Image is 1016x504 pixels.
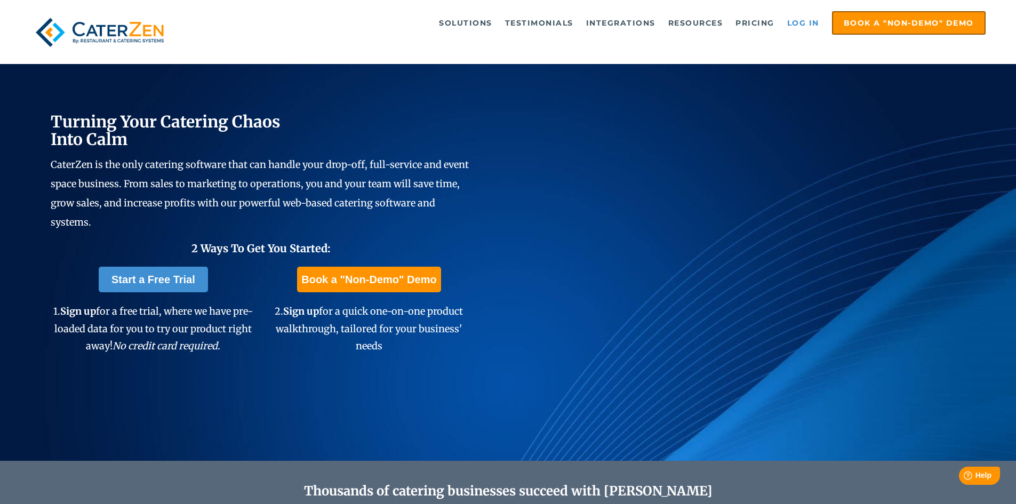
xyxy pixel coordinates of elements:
h2: Thousands of catering businesses succeed with [PERSON_NAME] [102,484,915,499]
em: No credit card required. [113,340,220,352]
a: Resources [663,12,729,34]
img: caterzen [30,11,169,53]
span: Sign up [60,305,96,317]
iframe: Help widget launcher [921,462,1004,492]
span: 1. for a free trial, where we have pre-loaded data for you to try our product right away! [53,305,253,352]
a: Testimonials [500,12,579,34]
a: Integrations [581,12,661,34]
a: Book a "Non-Demo" Demo [832,11,986,35]
a: Pricing [730,12,780,34]
a: Log in [782,12,825,34]
span: 2 Ways To Get You Started: [191,242,331,255]
span: Turning Your Catering Chaos Into Calm [51,111,281,149]
a: Solutions [434,12,498,34]
span: CaterZen is the only catering software that can handle your drop-off, full-service and event spac... [51,158,469,228]
span: Sign up [283,305,319,317]
a: Book a "Non-Demo" Demo [297,267,441,292]
span: 2. for a quick one-on-one product walkthrough, tailored for your business' needs [275,305,463,352]
div: Navigation Menu [194,11,986,35]
a: Start a Free Trial [99,267,208,292]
